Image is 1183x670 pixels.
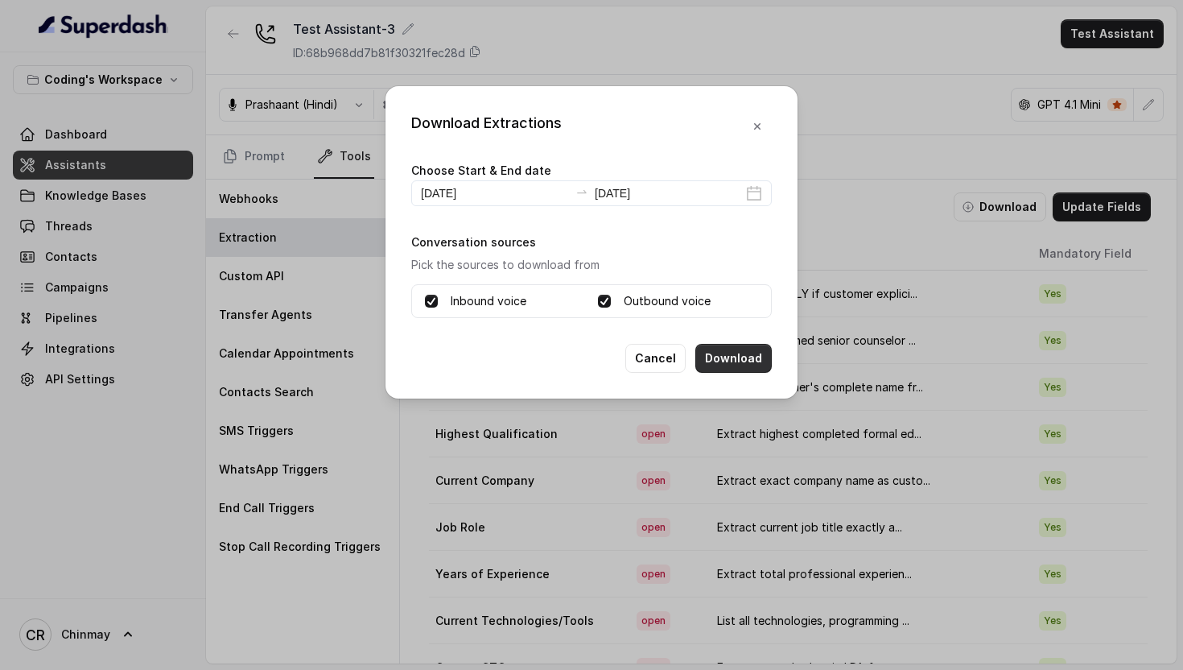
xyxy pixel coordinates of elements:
span: swap-right [575,185,588,198]
input: Start date [421,184,569,202]
label: Conversation sources [411,235,536,249]
span: to [575,185,588,198]
label: Outbound voice [624,292,711,311]
div: Download Extractions [411,112,562,141]
label: Choose Start & End date [411,163,551,177]
p: Pick the sources to download from [411,255,772,275]
button: Cancel [625,344,686,373]
input: End date [595,184,743,202]
label: Inbound voice [451,292,526,311]
button: Download [695,344,772,373]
